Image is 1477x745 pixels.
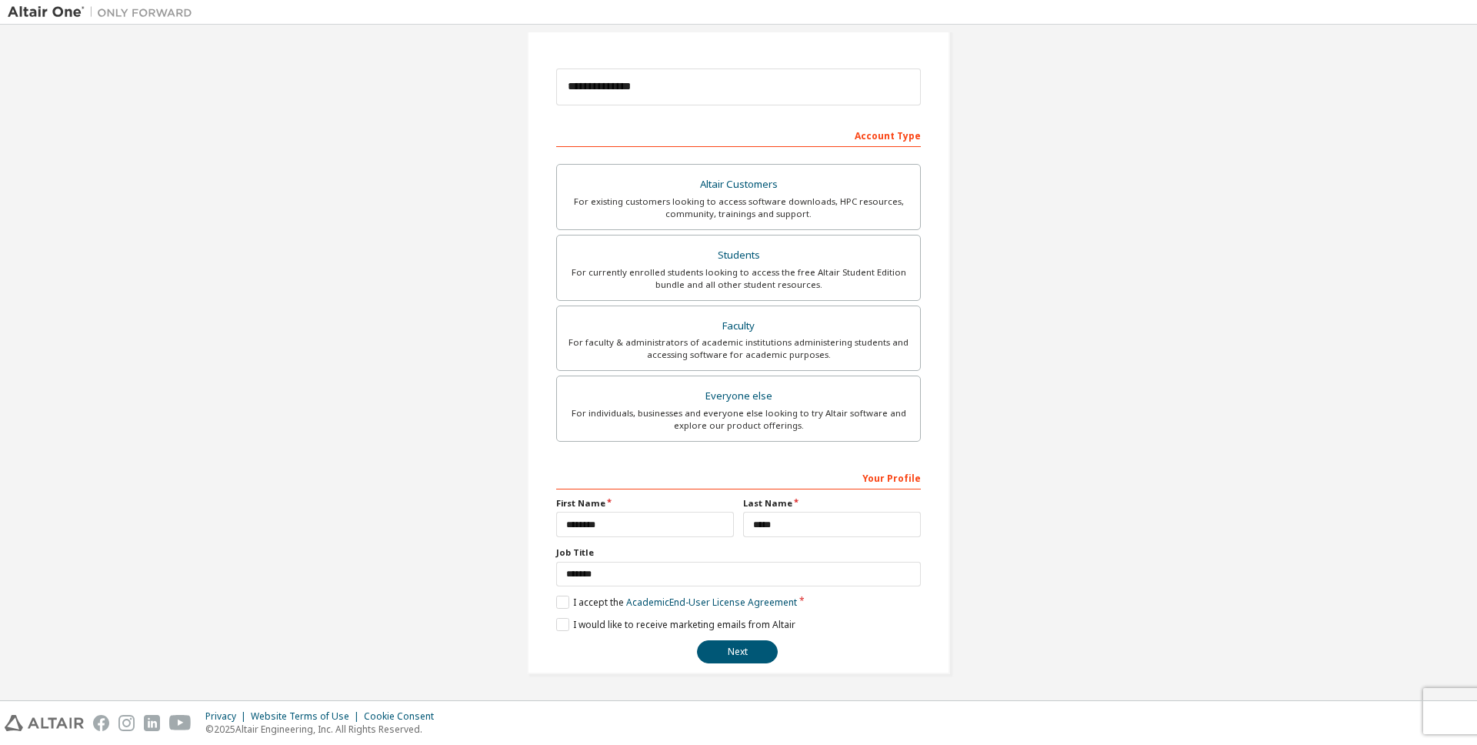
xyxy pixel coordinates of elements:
[251,710,364,723] div: Website Terms of Use
[566,245,911,266] div: Students
[205,710,251,723] div: Privacy
[566,266,911,291] div: For currently enrolled students looking to access the free Altair Student Edition bundle and all ...
[8,5,200,20] img: Altair One
[118,715,135,731] img: instagram.svg
[697,640,778,663] button: Next
[566,407,911,432] div: For individuals, businesses and everyone else looking to try Altair software and explore our prod...
[205,723,443,736] p: © 2025 Altair Engineering, Inc. All Rights Reserved.
[364,710,443,723] div: Cookie Consent
[566,174,911,195] div: Altair Customers
[93,715,109,731] img: facebook.svg
[566,195,911,220] div: For existing customers looking to access software downloads, HPC resources, community, trainings ...
[566,386,911,407] div: Everyone else
[556,465,921,489] div: Your Profile
[626,596,797,609] a: Academic End-User License Agreement
[556,618,795,631] label: I would like to receive marketing emails from Altair
[556,596,797,609] label: I accept the
[556,122,921,147] div: Account Type
[169,715,192,731] img: youtube.svg
[743,497,921,509] label: Last Name
[556,497,734,509] label: First Name
[566,336,911,361] div: For faculty & administrators of academic institutions administering students and accessing softwa...
[144,715,160,731] img: linkedin.svg
[566,316,911,337] div: Faculty
[5,715,84,731] img: altair_logo.svg
[556,546,921,559] label: Job Title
